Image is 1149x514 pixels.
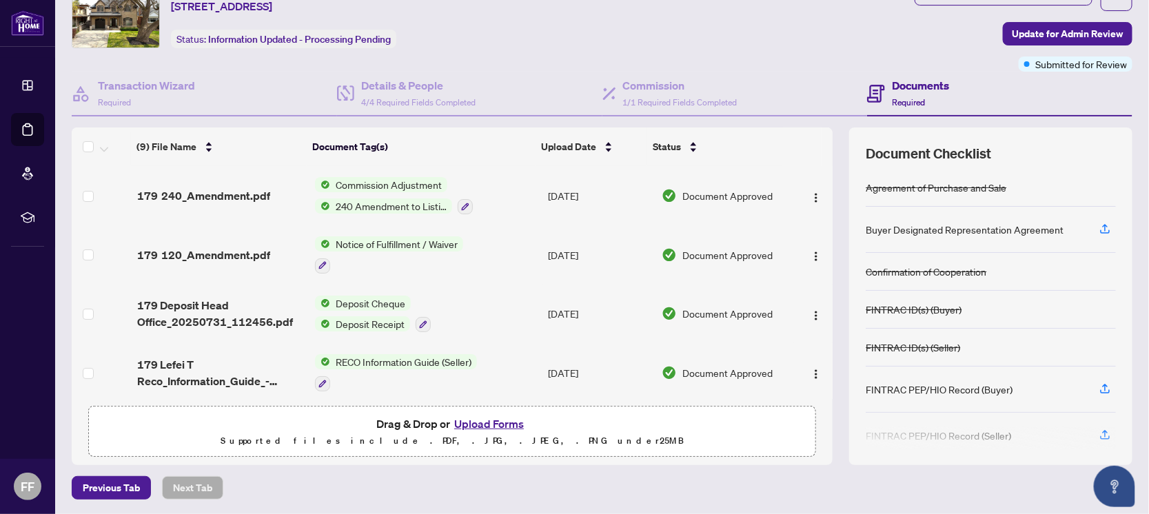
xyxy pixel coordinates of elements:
[866,340,960,355] div: FINTRAC ID(s) (Seller)
[98,97,131,107] span: Required
[623,77,738,94] h4: Commission
[682,306,773,321] span: Document Approved
[892,97,925,107] span: Required
[805,244,827,266] button: Logo
[72,476,151,500] button: Previous Tab
[330,198,452,214] span: 240 Amendment to Listing Agreement - Authority to Offer for Sale Price Change/Extension/Amendment(s)
[541,139,596,154] span: Upload Date
[866,144,991,163] span: Document Checklist
[11,10,44,36] img: logo
[315,177,473,214] button: Status IconCommission AdjustmentStatus Icon240 Amendment to Listing Agreement - Authority to Offe...
[811,251,822,262] img: Logo
[866,264,986,279] div: Confirmation of Cooperation
[866,302,962,317] div: FINTRAC ID(s) (Buyer)
[805,362,827,384] button: Logo
[137,297,304,330] span: 179 Deposit Head Office_20250731_112456.pdf
[662,306,677,321] img: Document Status
[315,236,463,274] button: Status IconNotice of Fulfillment / Waiver
[1094,466,1135,507] button: Open asap
[647,127,783,166] th: Status
[682,365,773,380] span: Document Approved
[315,177,330,192] img: Status Icon
[866,222,1064,237] div: Buyer Designated Representation Agreement
[805,302,827,325] button: Logo
[682,247,773,263] span: Document Approved
[137,356,304,389] span: 179 Lefei T Reco_Information_Guide_-_RECO_Forms.pdf
[330,316,410,331] span: Deposit Receipt
[330,354,477,369] span: RECO Information Guide (Seller)
[315,296,431,333] button: Status IconDeposit ChequeStatus IconDeposit Receipt
[330,177,447,192] span: Commission Adjustment
[315,296,330,311] img: Status Icon
[97,433,807,449] p: Supported files include .PDF, .JPG, .JPEG, .PNG under 25 MB
[811,192,822,203] img: Logo
[543,166,656,225] td: [DATE]
[866,382,1013,397] div: FINTRAC PEP/HIO Record (Buyer)
[662,365,677,380] img: Document Status
[543,285,656,344] td: [DATE]
[892,77,949,94] h4: Documents
[315,316,330,331] img: Status Icon
[653,139,681,154] span: Status
[811,369,822,380] img: Logo
[98,77,195,94] h4: Transaction Wizard
[450,415,528,433] button: Upload Forms
[136,139,196,154] span: (9) File Name
[171,30,396,48] div: Status:
[137,187,270,204] span: 179 240_Amendment.pdf
[1012,23,1123,45] span: Update for Admin Review
[89,407,815,458] span: Drag & Drop orUpload FormsSupported files include .PDF, .JPG, .JPEG, .PNG under25MB
[330,296,411,311] span: Deposit Cheque
[315,354,330,369] img: Status Icon
[662,247,677,263] img: Document Status
[1003,22,1132,45] button: Update for Admin Review
[315,236,330,251] img: Status Icon
[536,127,647,166] th: Upload Date
[1035,56,1127,72] span: Submitted for Review
[361,97,476,107] span: 4/4 Required Fields Completed
[307,127,536,166] th: Document Tag(s)
[682,188,773,203] span: Document Approved
[376,415,528,433] span: Drag & Drop or
[361,77,476,94] h4: Details & People
[162,476,223,500] button: Next Tab
[208,33,391,45] span: Information Updated - Processing Pending
[662,188,677,203] img: Document Status
[811,310,822,321] img: Logo
[137,247,270,263] span: 179 120_Amendment.pdf
[543,225,656,285] td: [DATE]
[131,127,307,166] th: (9) File Name
[866,180,1006,195] div: Agreement of Purchase and Sale
[623,97,738,107] span: 1/1 Required Fields Completed
[21,477,34,496] span: FF
[83,477,140,499] span: Previous Tab
[315,198,330,214] img: Status Icon
[805,185,827,207] button: Logo
[330,236,463,251] span: Notice of Fulfillment / Waiver
[543,343,656,402] td: [DATE]
[315,354,477,391] button: Status IconRECO Information Guide (Seller)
